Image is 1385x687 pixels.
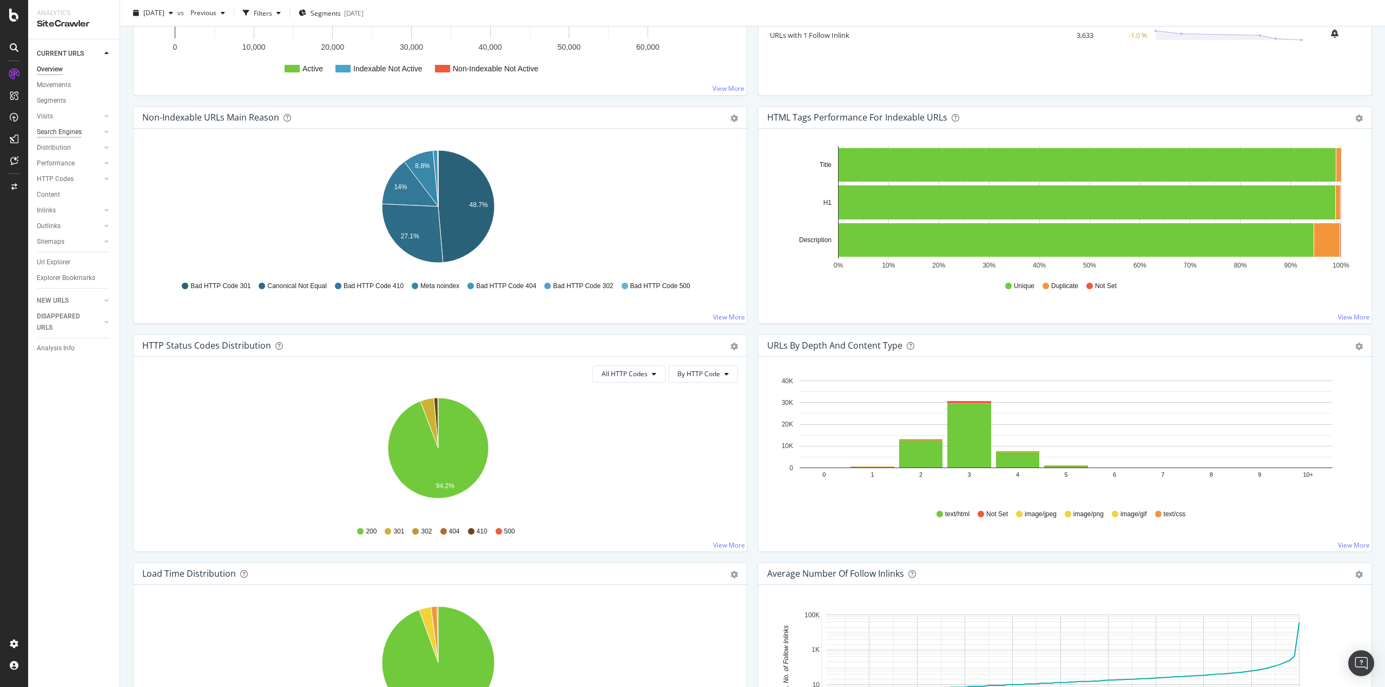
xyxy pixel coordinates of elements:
[767,568,904,579] div: Average Number of Follow Inlinks
[186,8,216,17] span: Previous
[37,95,66,106] div: Segments
[1210,471,1213,478] text: 8
[1073,510,1104,519] span: image/png
[37,126,101,138] a: Search Engines
[1258,471,1261,478] text: 9
[713,84,744,93] a: View More
[37,221,101,232] a: Outlinks
[401,232,419,240] text: 27.1%
[677,369,720,378] span: By HTTP Code
[932,262,945,269] text: 20%
[1338,541,1370,550] a: View More
[142,340,271,351] div: HTTP Status Codes Distribution
[1161,471,1164,478] text: 7
[1051,282,1078,291] span: Duplicate
[476,282,536,291] span: Bad HTTP Code 404
[400,43,423,51] text: 30,000
[366,527,377,536] span: 200
[37,111,101,122] a: Visits
[37,79,112,91] a: Movements
[782,442,793,450] text: 10K
[968,471,971,478] text: 3
[1164,510,1186,519] span: text/css
[311,8,341,17] span: Segments
[254,8,272,17] div: Filters
[415,162,430,170] text: 8.8%
[344,282,404,291] span: Bad HTTP Code 410
[242,43,266,51] text: 10,000
[37,272,112,284] a: Explorer Bookmarks
[37,158,75,169] div: Performance
[37,236,64,248] div: Sitemaps
[37,295,101,306] a: NEW URLS
[782,421,793,428] text: 20K
[1016,471,1019,478] text: 4
[129,4,177,22] button: [DATE]
[37,48,101,59] a: CURRENT URLS
[812,646,820,653] text: 1K
[1355,571,1363,578] div: gear
[919,471,922,478] text: 2
[782,399,793,406] text: 30K
[37,295,69,306] div: NEW URLS
[553,282,613,291] span: Bad HTTP Code 302
[1113,471,1116,478] text: 6
[713,541,745,550] a: View More
[479,43,502,51] text: 40,000
[1120,510,1147,519] span: image/gif
[37,343,112,354] a: Analysis Info
[37,142,71,154] div: Distribution
[37,111,53,122] div: Visits
[37,126,82,138] div: Search Engines
[767,340,902,351] div: URLs by Depth and Content Type
[239,4,285,22] button: Filters
[421,527,432,536] span: 302
[37,79,71,91] div: Movements
[37,158,101,169] a: Performance
[1064,471,1067,478] text: 5
[982,262,995,269] text: 30%
[37,189,112,201] a: Content
[186,4,229,22] button: Previous
[882,262,895,269] text: 10%
[822,471,826,478] text: 0
[789,464,793,472] text: 0
[470,201,488,209] text: 48.7%
[37,272,95,284] div: Explorer Bookmarks
[1184,262,1197,269] text: 70%
[294,4,368,22] button: Segments[DATE]
[477,527,487,536] span: 410
[142,391,734,517] div: A chart.
[173,43,177,51] text: 0
[730,343,738,350] div: gear
[302,64,323,73] text: Active
[420,282,459,291] span: Meta noindex
[1303,471,1313,478] text: 10+
[730,571,738,578] div: gear
[1355,115,1363,122] div: gear
[394,183,407,191] text: 14%
[1025,510,1057,519] span: image/jpeg
[37,236,101,248] a: Sitemaps
[1338,312,1370,322] a: View More
[1033,262,1046,269] text: 40%
[1096,26,1150,44] td: -1.0 %
[945,510,969,519] span: text/html
[557,43,581,51] text: 50,000
[820,161,832,169] text: Title
[1014,282,1034,291] span: Unique
[353,64,423,73] text: Indexable Not Active
[142,146,734,271] svg: A chart.
[823,199,832,206] text: H1
[37,64,63,75] div: Overview
[713,312,745,322] a: View More
[37,9,111,18] div: Analytics
[1355,343,1363,350] div: gear
[1284,262,1297,269] text: 90%
[344,8,364,17] div: [DATE]
[37,174,74,185] div: HTTP Codes
[767,374,1359,499] div: A chart.
[834,262,843,269] text: 0%
[143,8,164,17] span: 2025 Sep. 8th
